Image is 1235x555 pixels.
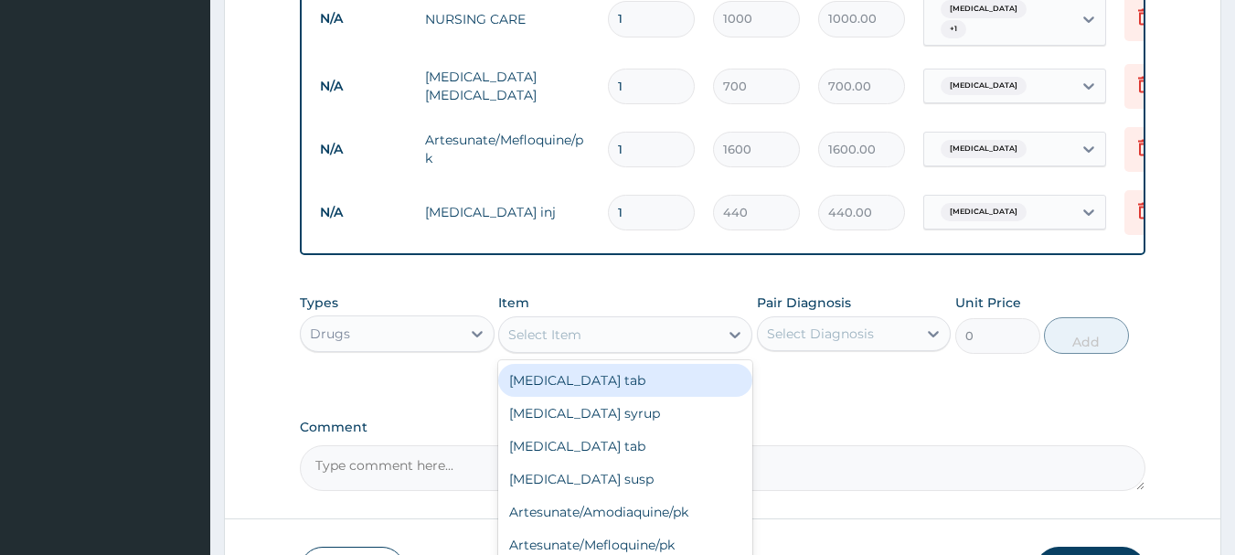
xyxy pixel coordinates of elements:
label: Types [300,295,338,311]
div: Drugs [310,325,350,343]
div: [MEDICAL_DATA] tab [498,430,752,463]
span: [MEDICAL_DATA] [941,203,1027,221]
div: [MEDICAL_DATA] syrup [498,397,752,430]
div: Select Diagnosis [767,325,874,343]
label: Pair Diagnosis [757,294,851,312]
label: Item [498,294,529,312]
div: [MEDICAL_DATA] susp [498,463,752,496]
div: Select Item [508,326,581,344]
span: [MEDICAL_DATA] [941,77,1027,95]
td: N/A [311,2,416,36]
td: Artesunate/Mefloquine/pk [416,122,599,176]
span: + 1 [941,20,966,38]
div: Artesunate/Amodiaquine/pk [498,496,752,528]
td: [MEDICAL_DATA] [MEDICAL_DATA] [416,59,599,113]
td: NURSING CARE [416,1,599,37]
td: N/A [311,133,416,166]
label: Unit Price [955,294,1021,312]
div: [MEDICAL_DATA] tab [498,364,752,397]
button: Add [1044,317,1129,354]
td: [MEDICAL_DATA] inj [416,194,599,230]
label: Comment [300,420,1146,435]
span: [MEDICAL_DATA] [941,140,1027,158]
td: N/A [311,196,416,229]
td: N/A [311,69,416,103]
